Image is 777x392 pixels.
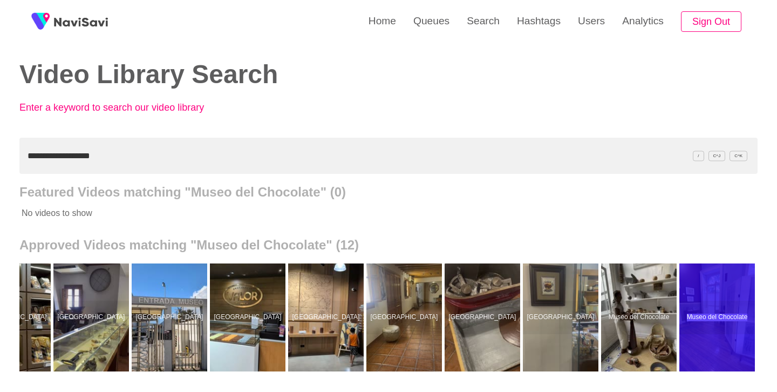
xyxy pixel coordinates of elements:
p: No videos to show [19,200,684,227]
a: [GEOGRAPHIC_DATA]Museo del Chocolate Valor [53,263,132,371]
a: Museo del ChocolateMuseo del Chocolate [601,263,679,371]
a: [GEOGRAPHIC_DATA]Museo del Chocolate Valor [132,263,210,371]
a: Museo del ChocolateMuseo del Chocolate [679,263,758,371]
img: fireSpot [54,16,108,27]
button: Sign Out [681,11,741,32]
a: [GEOGRAPHIC_DATA]Museo del Chocolate Valor [366,263,445,371]
img: fireSpot [27,8,54,35]
h2: Approved Videos matching "Museo del Chocolate" (12) [19,238,758,253]
span: / [693,151,704,161]
a: [GEOGRAPHIC_DATA]Museo del Chocolate Valor [445,263,523,371]
a: [GEOGRAPHIC_DATA]Museo del Chocolate Valor [523,263,601,371]
p: Enter a keyword to search our video library [19,102,257,113]
h2: Video Library Search [19,60,372,89]
a: [GEOGRAPHIC_DATA]Museo del Chocolate Valor [210,263,288,371]
h2: Featured Videos matching "Museo del Chocolate" (0) [19,185,758,200]
span: C^K [730,151,747,161]
a: [GEOGRAPHIC_DATA]Museo del Chocolate Valor [288,263,366,371]
span: C^J [708,151,726,161]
